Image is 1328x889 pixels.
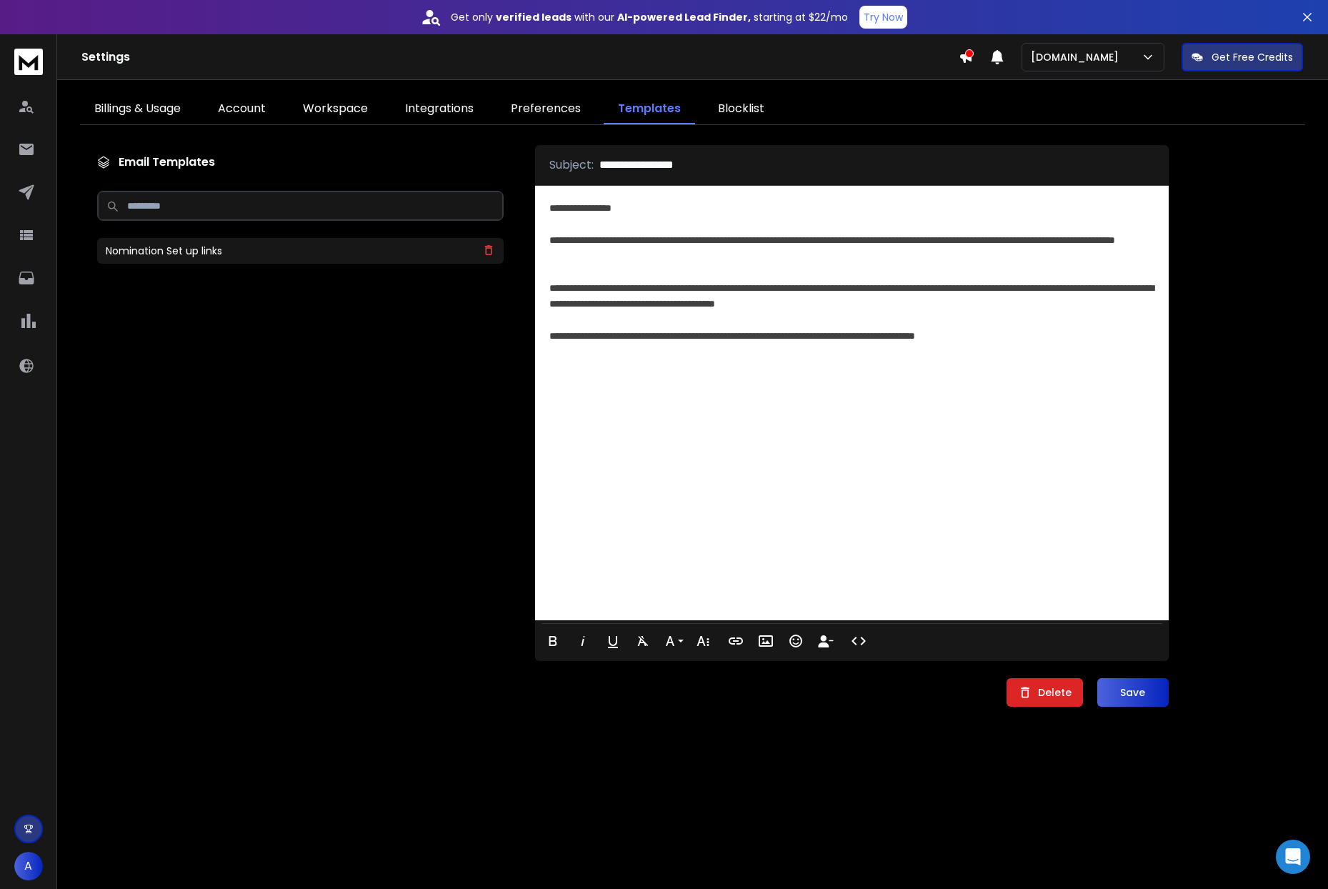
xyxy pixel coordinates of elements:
strong: AI-powered Lead Finder, [617,10,751,24]
a: Preferences [496,94,595,124]
p: [DOMAIN_NAME] [1031,50,1124,64]
button: Emoticons [782,627,809,655]
button: Font Family [659,627,687,655]
button: Save [1097,678,1169,707]
a: Workspace [289,94,382,124]
button: A [14,852,43,880]
a: Billings & Usage [80,94,195,124]
strong: verified leads [496,10,571,24]
button: Try Now [859,6,907,29]
button: Delete [1007,678,1083,707]
a: Blocklist [704,94,779,124]
h3: Nomination Set up links [106,244,222,258]
button: Underline (Ctrl+U) [599,627,626,655]
a: Templates [604,94,695,124]
p: Get Free Credits [1212,50,1293,64]
button: Get Free Credits [1182,43,1303,71]
button: Insert Unsubscribe Link [812,627,839,655]
a: Integrations [391,94,488,124]
p: Try Now [864,10,903,24]
button: Clear Formatting [629,627,656,655]
div: Open Intercom Messenger [1276,840,1310,874]
button: Code View [845,627,872,655]
p: Get only with our starting at $22/mo [451,10,848,24]
button: More Text [689,627,717,655]
button: Italic (Ctrl+I) [569,627,596,655]
img: logo [14,49,43,75]
button: Insert Link (Ctrl+K) [722,627,749,655]
h1: Settings [81,49,959,66]
button: Insert Image (Ctrl+P) [752,627,779,655]
button: Bold (Ctrl+B) [539,627,566,655]
h1: Email Templates [97,154,504,171]
a: Account [204,94,280,124]
p: Subject: [549,157,594,174]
